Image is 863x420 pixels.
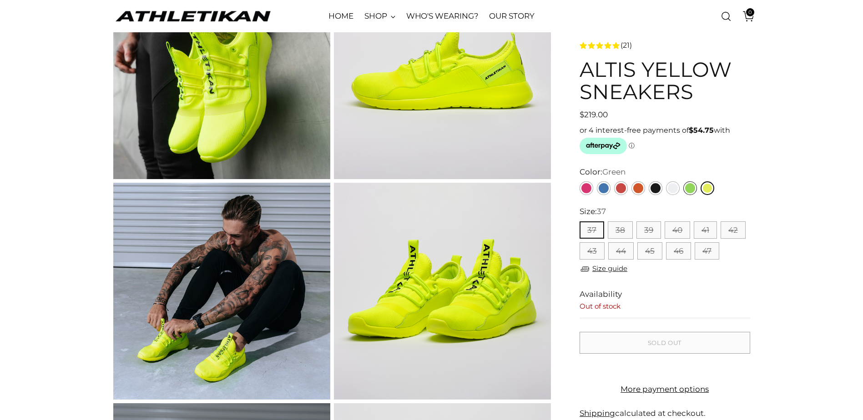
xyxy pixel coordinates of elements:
button: 41 [694,221,717,239]
a: Orange [631,181,645,195]
a: White [666,181,680,195]
span: Out of stock [580,302,621,310]
a: Open search modal [717,7,735,25]
h1: ALTIS Yellow Sneakers [580,58,750,103]
a: More payment options [580,384,750,395]
span: $219.00 [580,110,608,119]
a: 4.6 rating (21 votes) [580,40,750,51]
span: 37 [597,207,606,216]
button: 43 [580,242,605,260]
button: 42 [721,221,746,239]
a: Size guide [580,263,627,275]
a: SHOP [364,6,395,26]
button: 47 [695,242,719,260]
img: angled shot of sneakers yellow [334,183,551,400]
a: Pink [580,181,593,195]
span: 0 [746,8,754,16]
button: 38 [608,221,633,239]
label: Size: [580,206,606,218]
label: Color: [580,166,626,178]
a: HOME [328,6,353,26]
span: (21) [621,40,632,51]
a: Blue [597,181,611,195]
span: Green [602,167,626,176]
a: ATHLETIKAN [113,9,273,23]
a: Shipping [580,409,615,418]
button: 44 [608,242,634,260]
a: Yellow [701,181,714,195]
a: Open cart modal [736,7,754,25]
button: 37 [580,221,604,239]
div: calculated at checkout. [580,408,750,420]
button: 46 [666,242,691,260]
a: OUR STORY [489,6,534,26]
span: Availability [580,289,622,300]
button: 39 [636,221,661,239]
button: 45 [637,242,662,260]
img: yellow sneakers men with model covered in hair gel [113,183,330,400]
a: Red [614,181,628,195]
button: 40 [665,221,690,239]
a: Black [649,181,662,195]
a: WHO'S WEARING? [406,6,479,26]
a: Green [683,181,697,195]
